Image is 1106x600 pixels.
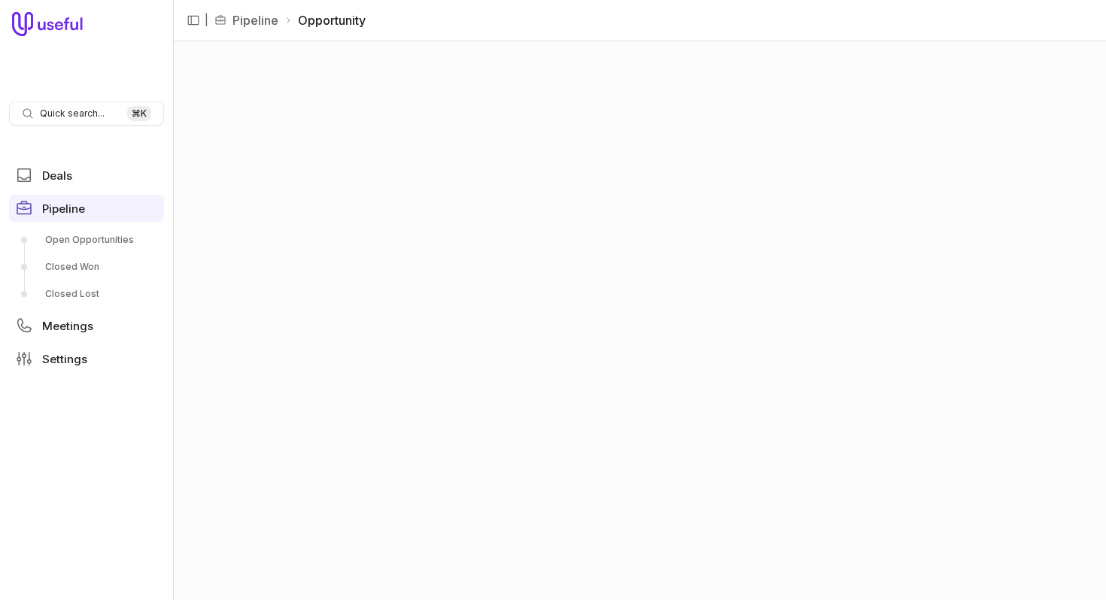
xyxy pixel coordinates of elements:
a: Pipeline [9,195,164,222]
li: Opportunity [284,11,366,29]
a: Settings [9,345,164,372]
a: Deals [9,162,164,189]
div: Pipeline submenu [9,228,164,306]
a: Closed Won [9,255,164,279]
span: Pipeline [42,203,85,214]
a: Open Opportunities [9,228,164,252]
span: Quick search... [40,108,105,120]
a: Pipeline [232,11,278,29]
a: Closed Lost [9,282,164,306]
span: Settings [42,353,87,365]
kbd: ⌘ K [127,106,151,121]
span: Deals [42,170,72,181]
span: | [205,11,208,29]
span: Meetings [42,320,93,332]
button: Collapse sidebar [182,9,205,32]
a: Meetings [9,312,164,339]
